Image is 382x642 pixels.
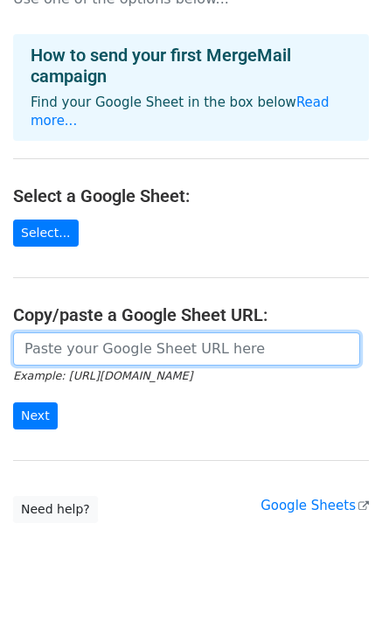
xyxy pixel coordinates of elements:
div: Widżet czatu [295,558,382,642]
a: Need help? [13,496,98,523]
h4: Select a Google Sheet: [13,185,369,206]
a: Read more... [31,94,330,129]
a: Select... [13,220,79,247]
input: Paste your Google Sheet URL here [13,332,360,366]
input: Next [13,402,58,429]
a: Google Sheets [260,498,369,513]
p: Find your Google Sheet in the box below [31,94,351,130]
h4: How to send your first MergeMail campaign [31,45,351,87]
iframe: Chat Widget [295,558,382,642]
h4: Copy/paste a Google Sheet URL: [13,304,369,325]
small: Example: [URL][DOMAIN_NAME] [13,369,192,382]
